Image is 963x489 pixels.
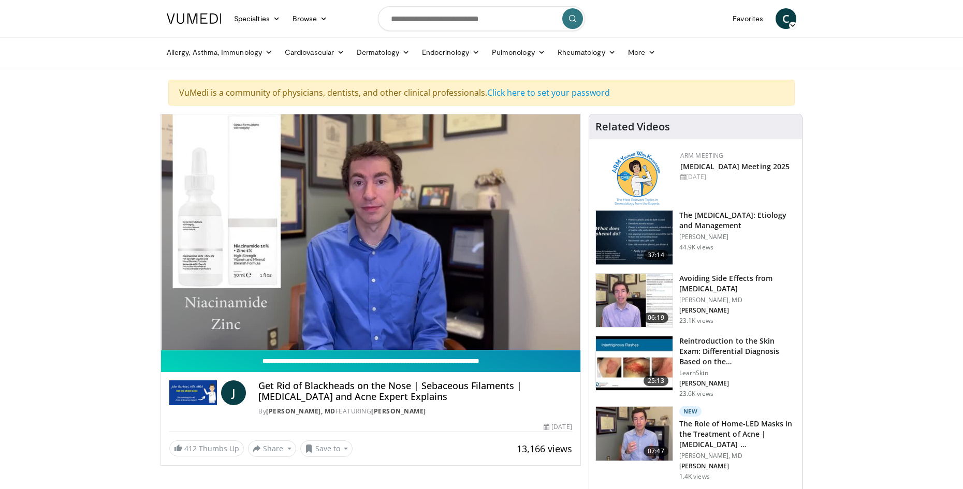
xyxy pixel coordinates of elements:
[622,42,662,63] a: More
[596,407,673,461] img: bdc749e8-e5f5-404f-8c3a-bce07f5c1739.150x105_q85_crop-smart_upscale.jpg
[644,376,668,386] span: 25:13
[612,151,660,205] img: 89a28c6a-718a-466f-b4d1-7c1f06d8483b.png.150x105_q85_autocrop_double_scale_upscale_version-0.2.png
[221,380,246,405] a: J
[169,440,244,456] a: 412 Thumbs Up
[680,161,790,171] a: [MEDICAL_DATA] Meeting 2025
[378,6,585,31] input: Search topics, interventions
[679,452,796,460] p: [PERSON_NAME], MD
[258,380,572,403] h4: Get Rid of Blackheads on the Nose | Sebaceous Filaments | [MEDICAL_DATA] and Acne Expert Explains
[680,151,724,160] a: ARM Meeting
[184,443,197,453] span: 412
[286,8,334,29] a: Browse
[596,274,673,328] img: 6f9900f7-f6e7-4fd7-bcbb-2a1dc7b7d476.150x105_q85_crop-smart_upscale.jpg
[679,243,713,251] p: 44.9K views
[167,13,222,24] img: VuMedi Logo
[679,419,796,450] h3: The Role of Home-LED Masks in the Treatment of Acne | [MEDICAL_DATA] …
[266,407,335,416] a: [PERSON_NAME], MD
[161,114,580,350] video-js: Video Player
[544,422,572,432] div: [DATE]
[595,121,670,133] h4: Related Videos
[279,42,351,63] a: Cardiovascular
[596,336,673,390] img: 022c50fb-a848-4cac-a9d8-ea0906b33a1b.150x105_q85_crop-smart_upscale.jpg
[486,42,551,63] a: Pulmonology
[248,440,296,457] button: Share
[679,390,713,398] p: 23.6K views
[551,42,622,63] a: Rheumatology
[168,80,795,106] div: VuMedi is a community of physicians, dentists, and other clinical professionals.
[595,210,796,265] a: 37:14 The [MEDICAL_DATA]: Etiology and Management [PERSON_NAME] 44.9K views
[517,442,572,455] span: 13,166 views
[371,407,426,416] a: [PERSON_NAME]
[679,379,796,388] p: [PERSON_NAME]
[679,273,796,294] h3: Avoiding Side Effects from [MEDICAL_DATA]
[169,380,217,405] img: John Barbieri, MD
[679,317,713,325] p: 23.1K views
[487,87,610,98] a: Click here to set your password
[679,369,796,377] p: LearnSkin
[679,336,796,367] h3: Reintroduction to the Skin Exam: Differential Diagnosis Based on the…
[644,250,668,260] span: 37:14
[595,406,796,481] a: 07:47 New The Role of Home-LED Masks in the Treatment of Acne | [MEDICAL_DATA] … [PERSON_NAME], M...
[726,8,769,29] a: Favorites
[258,407,572,416] div: By FEATURING
[595,273,796,328] a: 06:19 Avoiding Side Effects from [MEDICAL_DATA] [PERSON_NAME], MD [PERSON_NAME] 23.1K views
[300,440,353,457] button: Save to
[679,233,796,241] p: [PERSON_NAME]
[644,313,668,323] span: 06:19
[416,42,486,63] a: Endocrinology
[679,406,702,417] p: New
[776,8,796,29] a: C
[351,42,416,63] a: Dermatology
[160,42,279,63] a: Allergy, Asthma, Immunology
[679,462,796,470] p: [PERSON_NAME]
[679,306,796,315] p: [PERSON_NAME]
[228,8,286,29] a: Specialties
[679,210,796,231] h3: The [MEDICAL_DATA]: Etiology and Management
[680,172,794,182] div: [DATE]
[679,472,710,481] p: 1.4K views
[596,211,673,264] img: c5af237d-e68a-4dd3-8521-77b3daf9ece4.150x105_q85_crop-smart_upscale.jpg
[679,296,796,304] p: [PERSON_NAME], MD
[644,446,668,456] span: 07:47
[595,336,796,398] a: 25:13 Reintroduction to the Skin Exam: Differential Diagnosis Based on the… LearnSkin [PERSON_NAM...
